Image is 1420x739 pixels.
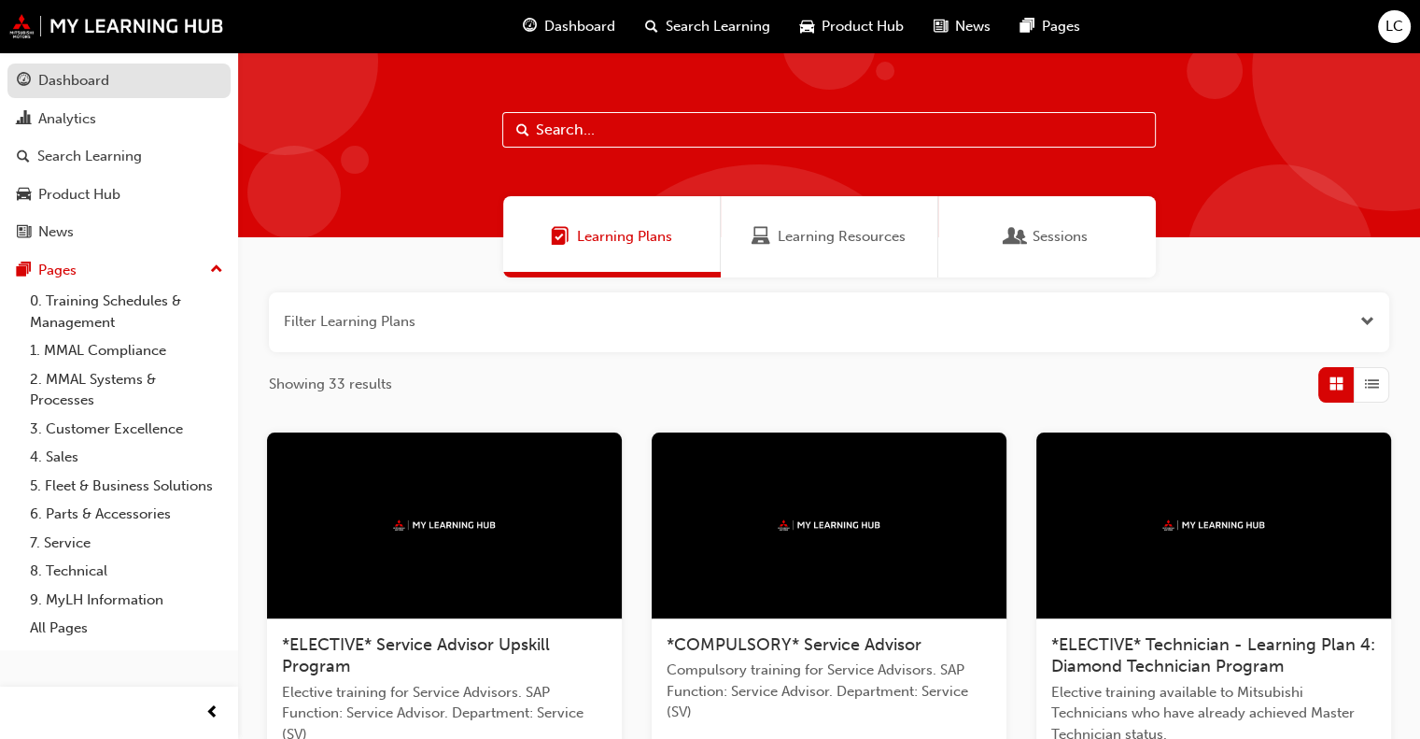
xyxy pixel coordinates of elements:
span: up-icon [210,258,223,282]
div: Pages [38,260,77,281]
div: News [38,221,74,243]
span: *ELECTIVE* Service Advisor Upskill Program [282,634,550,677]
span: Showing 33 results [269,374,392,395]
a: Search Learning [7,139,231,174]
span: car-icon [17,187,31,204]
span: guage-icon [17,73,31,90]
a: pages-iconPages [1005,7,1095,46]
a: 9. MyLH Information [22,586,231,615]
a: news-iconNews [919,7,1005,46]
a: News [7,215,231,249]
button: Pages [7,253,231,288]
a: Product Hub [7,178,231,212]
span: Learning Plans [551,226,569,248]
span: news-icon [17,224,31,241]
span: Product Hub [822,16,904,37]
a: car-iconProduct Hub [785,7,919,46]
span: LC [1385,16,1403,37]
button: Open the filter [1360,311,1374,333]
img: mmal [1162,519,1265,532]
button: LC [1378,10,1411,43]
a: 7. Service [22,529,231,558]
span: guage-icon [523,15,537,38]
a: SessionsSessions [938,196,1156,277]
a: 3. Customer Excellence [22,415,231,444]
div: Product Hub [38,184,120,206]
a: 5. Fleet & Business Solutions [22,472,231,501]
span: Grid [1329,374,1343,395]
img: mmal [778,519,880,532]
span: Sessions [1006,226,1025,248]
span: search-icon [17,149,30,165]
span: Pages [1042,16,1080,37]
a: 8. Technical [22,557,231,586]
div: Dashboard [38,70,109,92]
span: Dashboard [544,16,615,37]
a: Dashboard [7,64,231,98]
a: 2. MMAL Systems & Processes [22,365,231,415]
span: pages-icon [17,263,31,279]
span: prev-icon [205,702,219,725]
span: List [1365,374,1379,395]
img: mmal [9,14,224,38]
span: *COMPULSORY* Service Advisor [667,634,921,655]
input: Search... [502,112,1156,148]
span: *ELECTIVE* Technician - Learning Plan 4: Diamond Technician Program [1051,634,1375,677]
img: mmal [393,519,496,532]
a: 0. Training Schedules & Management [22,287,231,336]
span: Learning Plans [577,226,672,248]
span: Search Learning [666,16,770,37]
div: Analytics [38,108,96,130]
span: chart-icon [17,111,31,128]
span: Learning Resources [778,226,906,248]
span: search-icon [645,15,658,38]
span: Learning Resources [752,226,770,248]
span: Sessions [1033,226,1088,248]
a: search-iconSearch Learning [630,7,785,46]
a: All Pages [22,614,231,643]
a: 1. MMAL Compliance [22,336,231,365]
span: News [955,16,991,37]
a: Analytics [7,102,231,136]
span: news-icon [934,15,948,38]
a: 6. Parts & Accessories [22,500,231,529]
a: guage-iconDashboard [508,7,630,46]
span: pages-icon [1020,15,1034,38]
span: Compulsory training for Service Advisors. SAP Function: Service Advisor. Department: Service (SV) [667,660,991,723]
button: DashboardAnalyticsSearch LearningProduct HubNews [7,60,231,253]
span: Search [516,120,529,141]
a: Learning ResourcesLearning Resources [721,196,938,277]
span: car-icon [800,15,814,38]
a: 4. Sales [22,443,231,472]
div: Search Learning [37,146,142,167]
a: Learning PlansLearning Plans [503,196,721,277]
